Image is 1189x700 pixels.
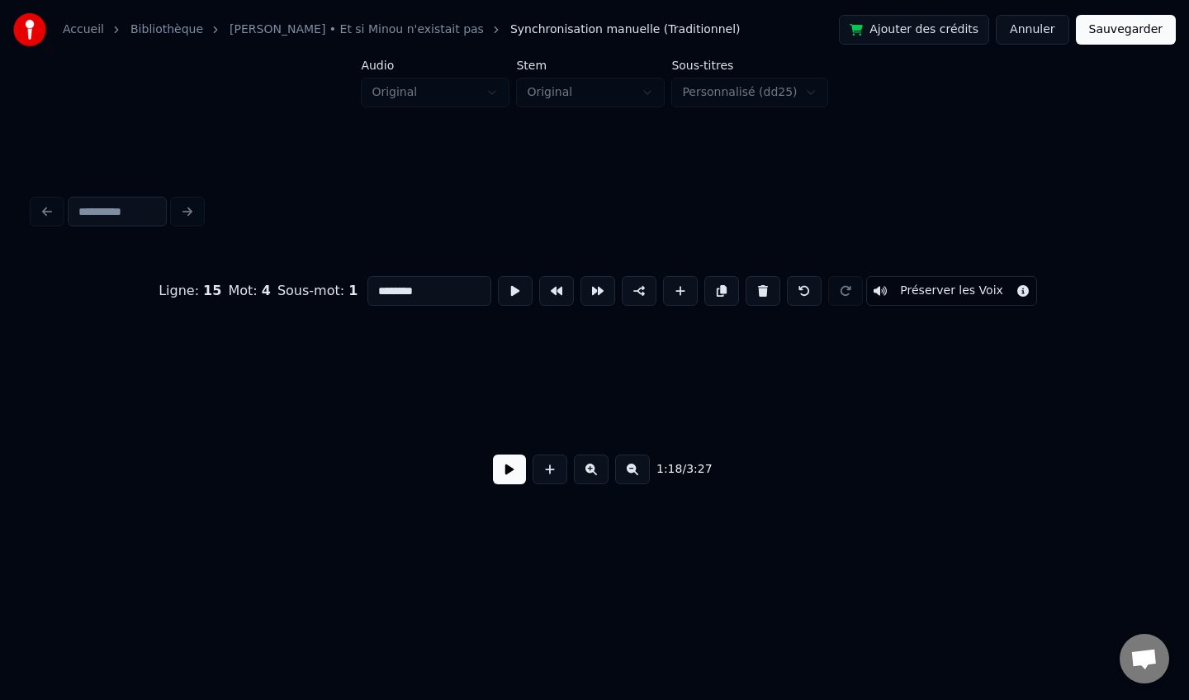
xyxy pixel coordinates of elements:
[510,21,741,38] span: Synchronisation manuelle (Traditionnel)
[1076,15,1176,45] button: Sauvegarder
[348,283,358,298] span: 1
[656,461,682,478] span: 1:18
[130,21,203,38] a: Bibliothèque
[159,281,221,301] div: Ligne :
[839,15,989,45] button: Ajouter des crédits
[996,15,1068,45] button: Annuler
[866,276,1037,306] button: Toggle
[13,13,46,46] img: youka
[63,21,104,38] a: Accueil
[671,60,827,71] label: Sous-titres
[63,21,741,38] nav: breadcrumb
[361,60,509,71] label: Audio
[228,281,271,301] div: Mot :
[230,21,484,38] a: [PERSON_NAME] • Et si Minou n'existait pas
[277,281,358,301] div: Sous-mot :
[203,283,221,298] span: 15
[516,60,665,71] label: Stem
[686,461,712,478] span: 3:27
[1120,634,1169,683] a: Ouvrir le chat
[656,461,696,478] div: /
[262,283,271,298] span: 4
